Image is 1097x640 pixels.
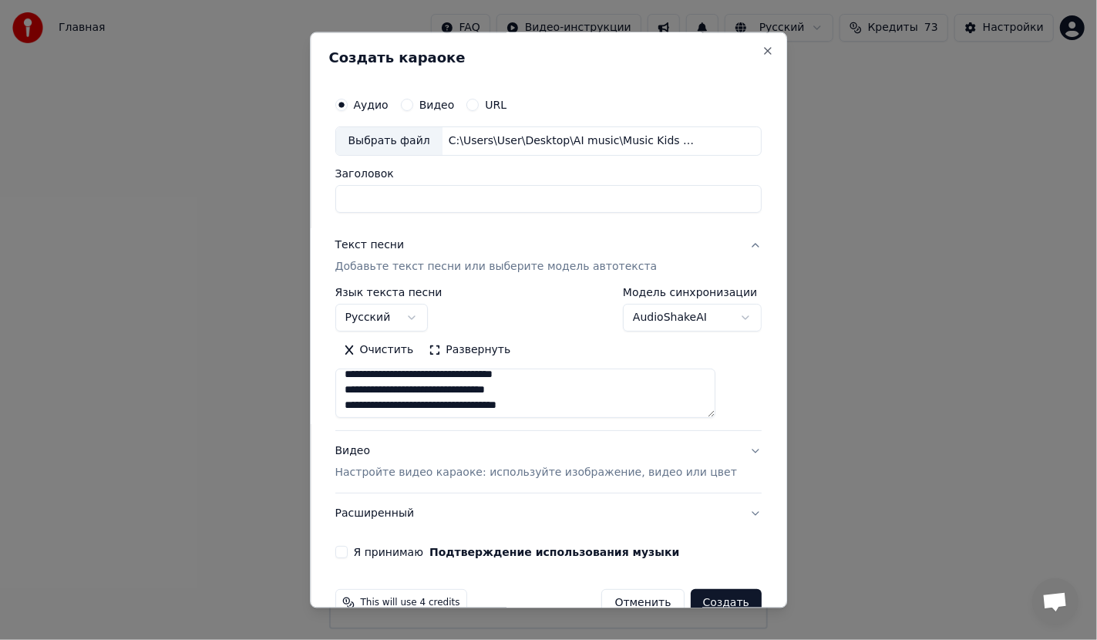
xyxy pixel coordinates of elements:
label: Аудио [354,100,389,111]
label: Я принимаю [354,547,680,557]
span: This will use 4 credits [361,597,460,609]
label: Заголовок [335,168,762,179]
button: Очистить [335,338,422,362]
button: Расширенный [335,493,762,534]
button: Текст песниДобавьте текст песни или выберите модель автотекста [335,225,762,287]
p: Настройте видео караоке: используйте изображение, видео или цвет [335,465,737,480]
button: Создать [691,589,762,617]
button: Отменить [602,589,685,617]
button: ВидеоНастройте видео караоке: используйте изображение, видео или цвет [335,431,762,493]
label: Модель синхронизации [623,287,762,298]
label: Язык текста песни [335,287,443,298]
label: URL [486,100,507,111]
div: Видео [335,443,737,480]
div: Текст песниДобавьте текст песни или выберите модель автотекста [335,287,762,430]
div: Выбрать файл [336,128,443,156]
label: Видео [419,100,455,111]
button: Я принимаю [429,547,679,557]
p: Добавьте текст песни или выберите модель автотекста [335,259,658,275]
div: Текст песни [335,237,405,253]
div: C:\Users\User\Desktop\AI music\Music Kids channel\00 Советские песни\Вместе весело шагать (Cover)... [443,134,705,150]
button: Развернуть [422,338,519,362]
h2: Создать караоке [329,52,768,66]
